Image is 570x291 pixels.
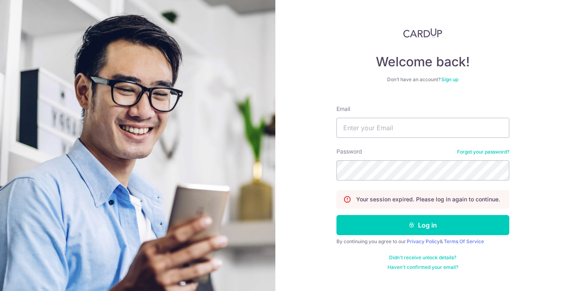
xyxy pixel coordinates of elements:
[336,148,362,156] label: Password
[336,118,509,138] input: Enter your Email
[336,54,509,70] h4: Welcome back!
[336,105,350,113] label: Email
[457,149,509,155] a: Forgot your password?
[336,215,509,235] button: Log in
[441,76,458,82] a: Sign up
[356,195,500,203] p: Your session expired. Please log in again to continue.
[388,264,458,271] a: Haven't confirmed your email?
[407,238,440,244] a: Privacy Policy
[403,28,443,38] img: CardUp Logo
[336,76,509,83] div: Don’t have an account?
[389,254,456,261] a: Didn't receive unlock details?
[336,238,509,245] div: By continuing you agree to our &
[444,238,484,244] a: Terms Of Service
